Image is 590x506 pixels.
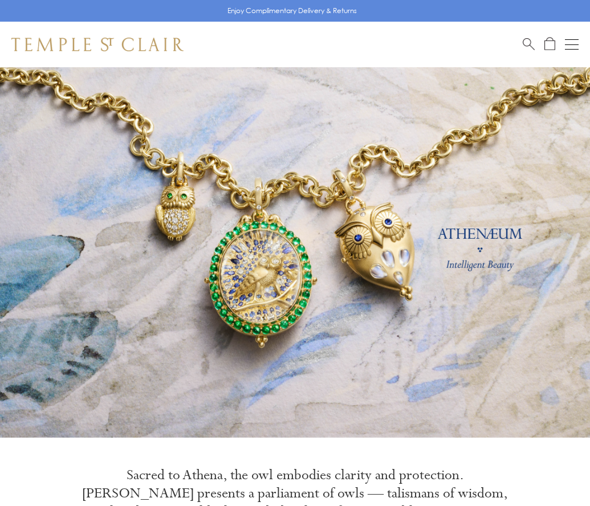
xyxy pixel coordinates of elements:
img: Temple St. Clair [11,38,184,51]
a: Open Shopping Bag [544,37,555,51]
a: Search [523,37,535,51]
button: Open navigation [565,38,579,51]
p: Enjoy Complimentary Delivery & Returns [227,5,357,17]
